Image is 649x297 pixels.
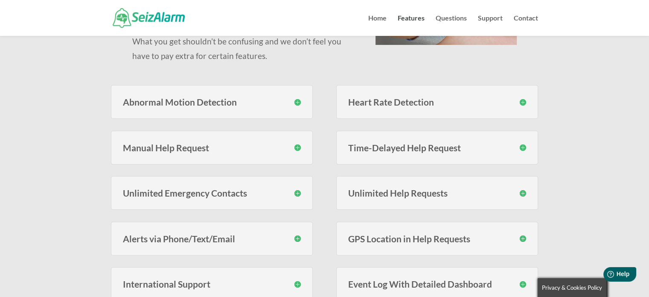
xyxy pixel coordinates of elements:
[573,264,640,288] iframe: Help widget launcher
[123,188,301,197] h3: Unlimited Emergency Contacts
[368,15,387,36] a: Home
[348,143,526,152] h3: Time-Delayed Help Request
[348,234,526,243] h3: GPS Location in Help Requests
[542,284,602,291] span: Privacy & Cookies Policy
[436,15,467,36] a: Questions
[478,15,503,36] a: Support
[123,97,301,106] h3: Abnormal Motion Detection
[514,15,538,36] a: Contact
[123,234,301,243] h3: Alerts via Phone/Text/Email
[113,8,185,27] img: SeizAlarm
[348,279,526,288] h3: Event Log With Detailed Dashboard
[348,188,526,197] h3: Unlimited Help Requests
[348,97,526,106] h3: Heart Rate Detection
[123,143,301,152] h3: Manual Help Request
[398,15,425,36] a: Features
[123,279,301,288] h3: International Support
